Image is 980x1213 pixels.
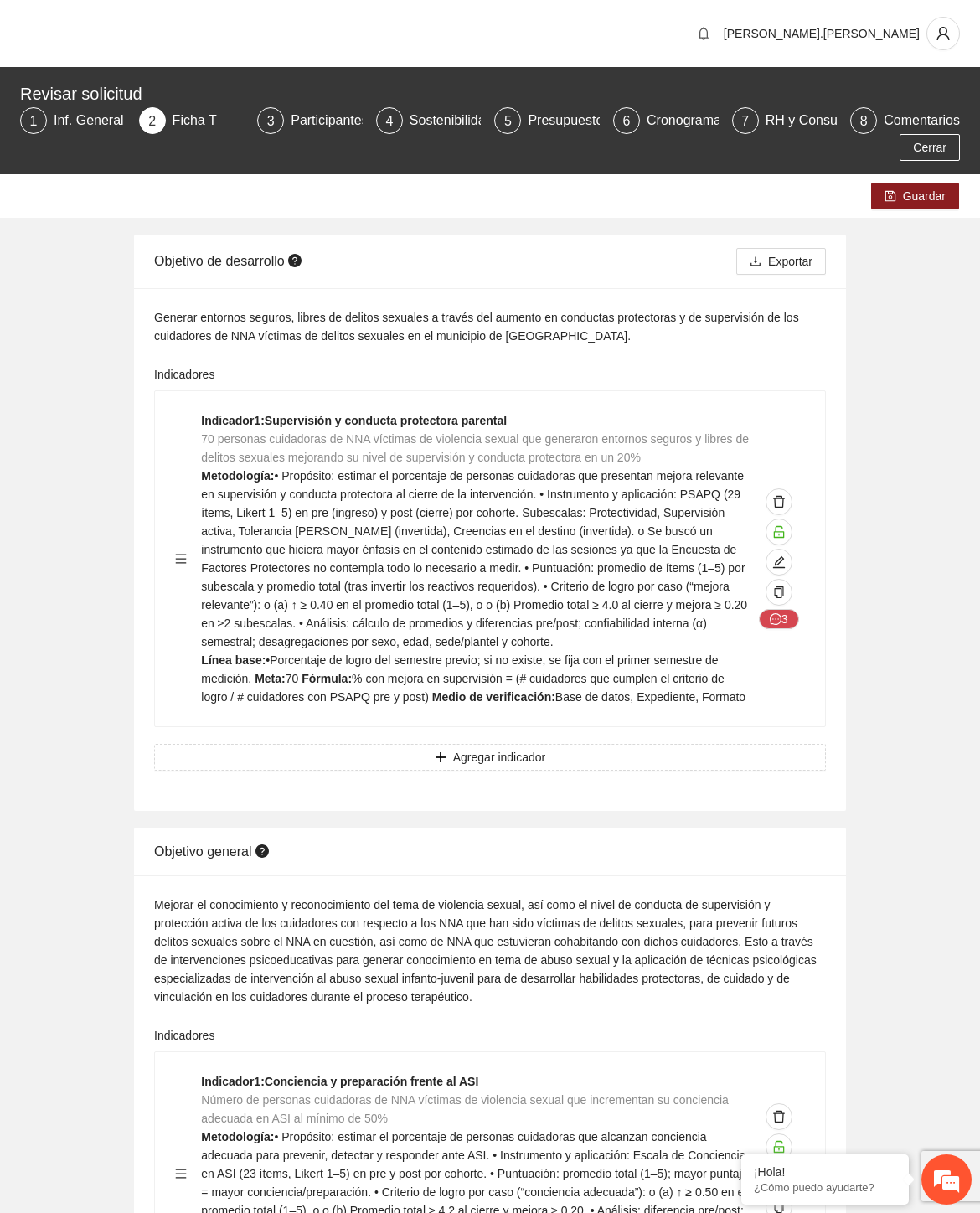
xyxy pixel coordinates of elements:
[736,248,826,275] button: downloadExportar
[291,107,382,134] div: Participantes
[267,114,275,128] span: 3
[647,107,735,134] div: Cronograma
[410,107,507,134] div: Sostenibilidad
[926,17,960,50] button: user
[255,672,286,685] strong: Meta:
[766,1133,792,1160] button: unlock
[528,107,616,134] div: Presupuesto
[884,107,960,134] div: Comentarios
[766,1140,792,1154] span: unlock
[201,469,274,483] strong: Metodología:
[766,1110,792,1123] span: delete
[900,134,960,161] button: Cerrar
[913,138,946,157] span: Cerrar
[54,107,137,134] div: Inf. General
[154,844,272,859] span: Objetivo general
[30,114,38,128] span: 1
[927,26,959,41] span: user
[885,190,896,204] span: save
[154,744,826,771] button: plusAgregar indicador
[766,549,792,576] button: edit
[766,488,792,515] button: delete
[201,1130,274,1143] strong: Metodología:
[754,1165,896,1179] div: ¡Hola!
[768,252,812,271] span: Exportar
[613,107,719,134] div: 6Cronograma
[690,20,717,47] button: bell
[691,27,716,40] span: bell
[850,107,960,134] div: 8Comentarios
[766,525,792,539] span: unlock
[741,114,749,128] span: 7
[286,672,299,685] span: 70
[20,107,126,134] div: 1Inf. General
[139,107,245,134] div: 2Ficha T
[766,107,884,134] div: RH y Consultores
[555,690,745,704] span: Base de datos, Expediente, Formato
[724,27,920,40] span: [PERSON_NAME].[PERSON_NAME]
[770,613,781,627] span: message
[201,653,718,685] span: •Porcentaje de logro del semestre previo; si no existe, se fija con el primer semestre de medición.
[154,254,306,268] span: Objetivo de desarrollo
[173,107,230,134] div: Ficha T
[376,107,482,134] div: 4Sostenibilidad
[732,107,838,134] div: 7RH y Consultores
[302,672,352,685] strong: Fórmula:
[453,748,546,767] span: Agregar indicador
[766,555,792,569] span: edit
[201,1075,478,1088] strong: Indicador 1 : Conciencia y preparación frente al ASI
[435,751,446,765] span: plus
[201,414,507,427] strong: Indicador 1 : Supervisión y conducta protectora parental
[766,519,792,545] button: unlock
[759,609,799,629] button: message3
[201,1093,729,1125] span: Número de personas cuidadoras de NNA víctimas de violencia sexual que incrementan su conciencia a...
[201,653,266,667] strong: Línea base:
[504,114,512,128] span: 5
[175,1168,187,1179] span: menu
[623,114,631,128] span: 6
[154,896,826,1006] div: Mejorar el conocimiento y reconocimiento del tema de violencia sexual, así como el nivel de condu...
[754,1181,896,1194] p: ¿Cómo puedo ayudarte?
[385,114,393,128] span: 4
[201,469,747,648] span: • Propósito: estimar el porcentaje de personas cuidadoras que presentan mejora relevante en super...
[871,183,959,209] button: saveGuardar
[154,308,826,345] div: Generar entornos seguros, libres de delitos sexuales a través del aumento en conductas protectora...
[154,1026,214,1045] label: Indicadores
[766,495,792,508] span: delete
[750,256,761,269] span: download
[494,107,600,134] div: 5Presupuesto
[255,844,269,858] span: question-circle
[766,579,792,606] button: copy
[148,114,156,128] span: 2
[766,1103,792,1130] button: delete
[860,114,868,128] span: 8
[257,107,363,134] div: 3Participantes
[903,187,946,205] span: Guardar
[201,672,724,704] span: % con mejora en supervisión = (# cuidadores que cumplen el criterio de logro / # cuidadores con P...
[20,80,950,107] div: Revisar solicitud
[773,586,785,600] span: copy
[201,432,749,464] span: 70 personas cuidadoras de NNA víctimas de violencia sexual que generaron entornos seguros y libre...
[288,254,302,267] span: question-circle
[432,690,555,704] strong: Medio de verificación:
[175,553,187,565] span: menu
[154,365,214,384] label: Indicadores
